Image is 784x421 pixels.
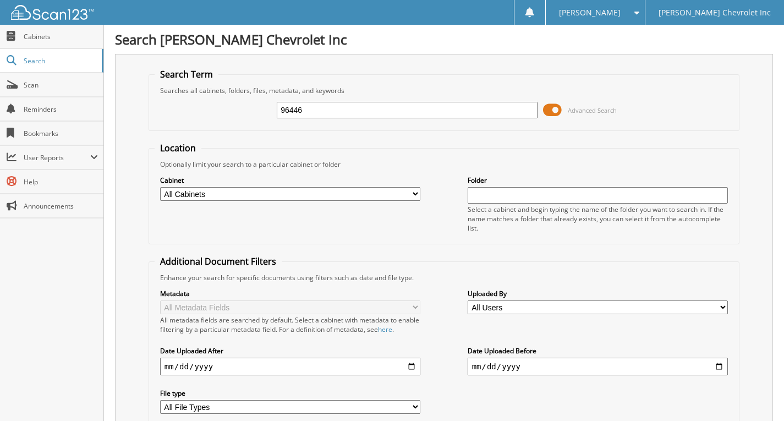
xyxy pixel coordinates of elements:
label: Folder [468,176,728,185]
span: [PERSON_NAME] Chevrolet Inc [659,9,771,16]
span: Search [24,56,96,65]
div: Optionally limit your search to a particular cabinet or folder [155,160,733,169]
a: here [378,325,392,334]
div: Searches all cabinets, folders, files, metadata, and keywords [155,86,733,95]
span: Help [24,177,98,187]
span: Reminders [24,105,98,114]
input: end [468,358,728,375]
legend: Location [155,142,201,154]
span: [PERSON_NAME] [559,9,621,16]
label: Uploaded By [468,289,728,298]
span: Announcements [24,201,98,211]
div: All metadata fields are searched by default. Select a cabinet with metadata to enable filtering b... [160,315,421,334]
h1: Search [PERSON_NAME] Chevrolet Inc [115,30,773,48]
span: Bookmarks [24,129,98,138]
span: Cabinets [24,32,98,41]
label: Metadata [160,289,421,298]
label: File type [160,389,421,398]
label: Cabinet [160,176,421,185]
span: Advanced Search [568,106,617,114]
span: Scan [24,80,98,90]
legend: Additional Document Filters [155,255,282,267]
label: Date Uploaded After [160,346,421,356]
label: Date Uploaded Before [468,346,728,356]
iframe: Chat Widget [729,368,784,421]
span: User Reports [24,153,90,162]
img: scan123-logo-white.svg [11,5,94,20]
input: start [160,358,421,375]
legend: Search Term [155,68,218,80]
div: Enhance your search for specific documents using filters such as date and file type. [155,273,733,282]
div: Select a cabinet and begin typing the name of the folder you want to search in. If the name match... [468,205,728,233]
